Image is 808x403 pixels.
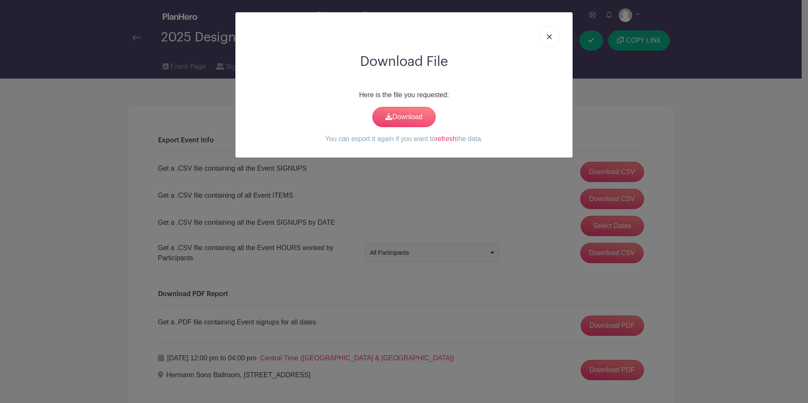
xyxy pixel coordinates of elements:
h2: Download File [242,54,566,70]
img: close_button-5f87c8562297e5c2d7936805f587ecaba9071eb48480494691a3f1689db116b3.svg [547,34,552,39]
a: Download [372,107,436,127]
p: Here is the file you requested: [242,90,566,100]
p: You can export it again if you want to the data. [242,134,566,144]
a: refresh [435,135,456,142]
